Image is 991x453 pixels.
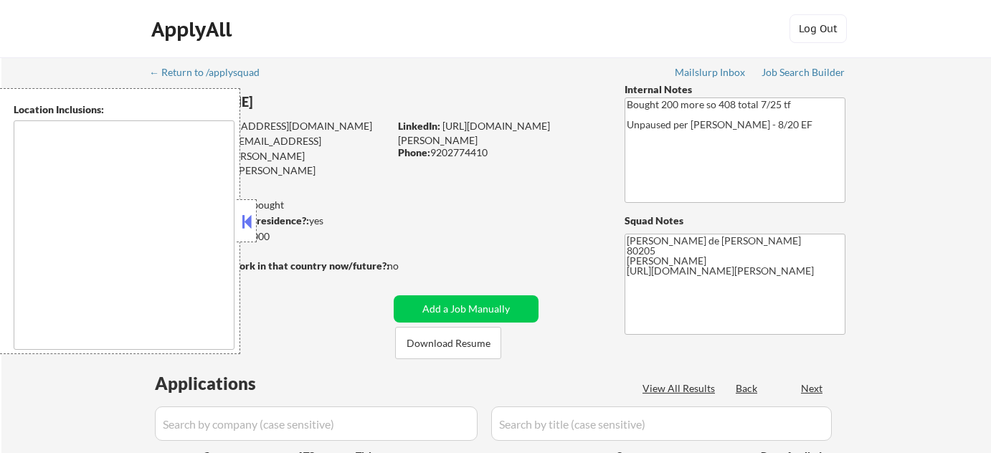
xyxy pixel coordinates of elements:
[398,146,601,160] div: 9202774410
[151,149,389,191] div: [PERSON_NAME][EMAIL_ADDRESS][PERSON_NAME][DOMAIN_NAME]
[801,381,824,396] div: Next
[151,119,389,133] div: [EMAIL_ADDRESS][DOMAIN_NAME]
[491,406,832,441] input: Search by title (case sensitive)
[625,214,845,228] div: Squad Notes
[790,14,847,43] button: Log Out
[736,381,759,396] div: Back
[625,82,845,97] div: Internal Notes
[150,229,389,244] div: $120,000
[395,327,501,359] button: Download Resume
[643,381,719,396] div: View All Results
[151,259,389,272] strong: Will need Visa to work in that country now/future?:
[155,375,297,392] div: Applications
[151,93,445,111] div: [PERSON_NAME]
[14,102,234,117] div: Location Inclusions:
[149,67,273,81] a: ← Return to /applysquad
[149,67,273,77] div: ← Return to /applysquad
[398,120,550,146] a: [URL][DOMAIN_NAME][PERSON_NAME]
[150,198,389,212] div: 220 sent / 408 bought
[151,17,236,42] div: ApplyAll
[675,67,746,81] a: Mailslurp Inbox
[398,146,430,158] strong: Phone:
[387,259,428,273] div: no
[150,214,384,228] div: yes
[762,67,845,77] div: Job Search Builder
[675,67,746,77] div: Mailslurp Inbox
[398,120,440,132] strong: LinkedIn:
[155,406,478,441] input: Search by company (case sensitive)
[151,134,389,162] div: [EMAIL_ADDRESS][DOMAIN_NAME]
[394,295,539,323] button: Add a Job Manually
